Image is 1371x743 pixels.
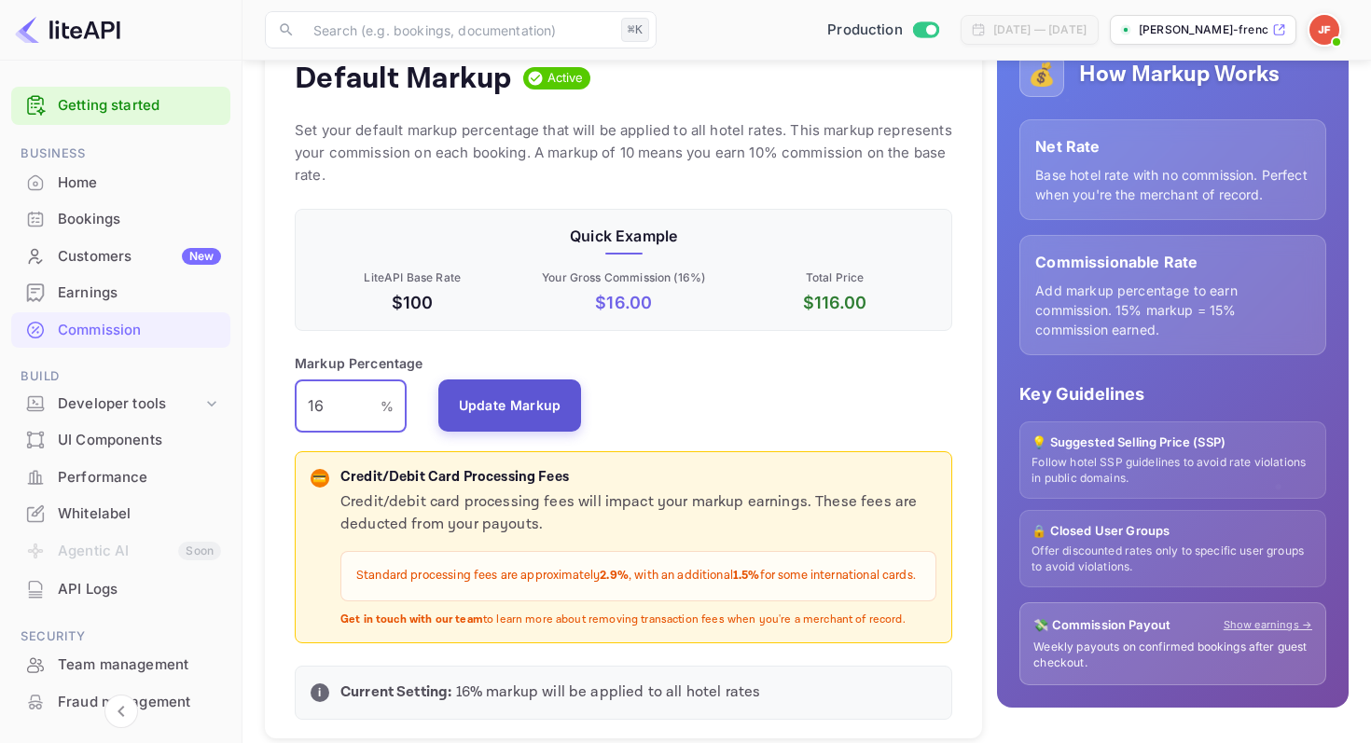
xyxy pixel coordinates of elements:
div: Team management [11,647,230,683]
p: 💳 [312,470,326,487]
a: Earnings [11,275,230,310]
div: Fraud management [11,684,230,721]
a: Performance [11,460,230,494]
div: API Logs [58,579,221,600]
p: $100 [311,290,514,315]
input: 0 [295,380,381,433]
div: Earnings [11,275,230,311]
div: Team management [58,654,221,676]
strong: Get in touch with our team [340,612,483,626]
div: Switch to Sandbox mode [820,20,946,41]
p: 💰 [1028,58,1056,91]
p: Credit/debit card processing fees will impact your markup earnings. These fees are deducted from ... [340,491,936,536]
a: Bookings [11,201,230,236]
input: Search (e.g. bookings, documentation) [302,11,614,48]
a: Getting started [58,95,221,117]
a: Team management [11,647,230,681]
p: 💡 Suggested Selling Price (SSP) [1032,433,1314,452]
p: 🔒 Closed User Groups [1032,522,1314,541]
p: 16 % markup will be applied to all hotel rates [340,681,936,704]
p: 💸 Commission Payout [1033,616,1170,635]
span: Active [540,69,591,88]
p: Add markup percentage to earn commission. 15% markup = 15% commission earned. [1035,281,1310,339]
div: [DATE] — [DATE] [993,21,1087,38]
p: Offer discounted rates only to specific user groups to avoid violations. [1032,543,1314,575]
p: Markup Percentage [295,353,423,373]
div: Whitelabel [11,496,230,532]
div: Commission [11,312,230,349]
div: New [182,248,221,265]
p: Set your default markup percentage that will be applied to all hotel rates. This markup represent... [295,119,952,186]
h4: Default Markup [295,60,512,97]
span: Build [11,366,230,387]
button: Update Markup [438,379,582,432]
strong: 1.5% [733,568,760,584]
p: Base hotel rate with no commission. Perfect when you're the merchant of record. [1035,165,1310,204]
p: LiteAPI Base Rate [311,269,514,286]
div: Fraud management [58,692,221,713]
a: UI Components [11,422,230,457]
div: Earnings [58,282,221,304]
p: Weekly payouts on confirmed bookings after guest checkout. [1033,640,1312,671]
p: Net Rate [1035,135,1310,158]
p: $ 16.00 [521,290,725,315]
span: Production [827,20,903,41]
div: Performance [11,460,230,496]
a: API Logs [11,571,230,606]
a: Home [11,165,230,200]
div: Developer tools [58,393,202,415]
div: Bookings [58,209,221,230]
span: Security [11,626,230,647]
div: Bookings [11,201,230,238]
p: Credit/Debit Card Processing Fees [340,467,936,488]
a: CustomersNew [11,239,230,273]
strong: Current Setting: [340,682,451,702]
div: API Logs [11,571,230,608]
div: Customers [58,246,221,268]
div: Developer tools [11,388,230,420]
div: ⌘K [621,18,649,42]
p: Quick Example [311,225,936,247]
button: Collapse navigation [104,695,138,728]
a: Commission [11,312,230,347]
div: UI Components [58,430,221,451]
div: Home [11,165,230,201]
p: Follow hotel SSP guidelines to avoid rate violations in public domains. [1032,455,1314,487]
div: Commission [58,320,221,341]
p: i [318,684,321,701]
img: LiteAPI logo [15,15,120,45]
div: UI Components [11,422,230,459]
p: $ 116.00 [733,290,936,315]
a: Fraud management [11,684,230,719]
div: Getting started [11,87,230,125]
p: Total Price [733,269,936,286]
p: Your Gross Commission ( 16 %) [521,269,725,286]
p: Commissionable Rate [1035,251,1310,273]
div: Whitelabel [58,503,221,525]
p: Key Guidelines [1019,381,1326,406]
a: Whitelabel [11,496,230,530]
p: % [381,396,394,416]
div: Home [58,172,221,194]
div: Performance [58,467,221,488]
a: Show earnings → [1224,617,1312,633]
p: to learn more about removing transaction fees when you're a merchant of record. [340,612,936,628]
p: [PERSON_NAME]-french-ziapz.nuite... [1139,21,1268,38]
span: Business [11,144,230,164]
strong: 2.9% [600,568,629,584]
h5: How Markup Works [1079,60,1280,89]
div: CustomersNew [11,239,230,275]
p: Standard processing fees are approximately , with an additional for some international cards. [356,567,921,585]
img: Jon French [1309,15,1339,45]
